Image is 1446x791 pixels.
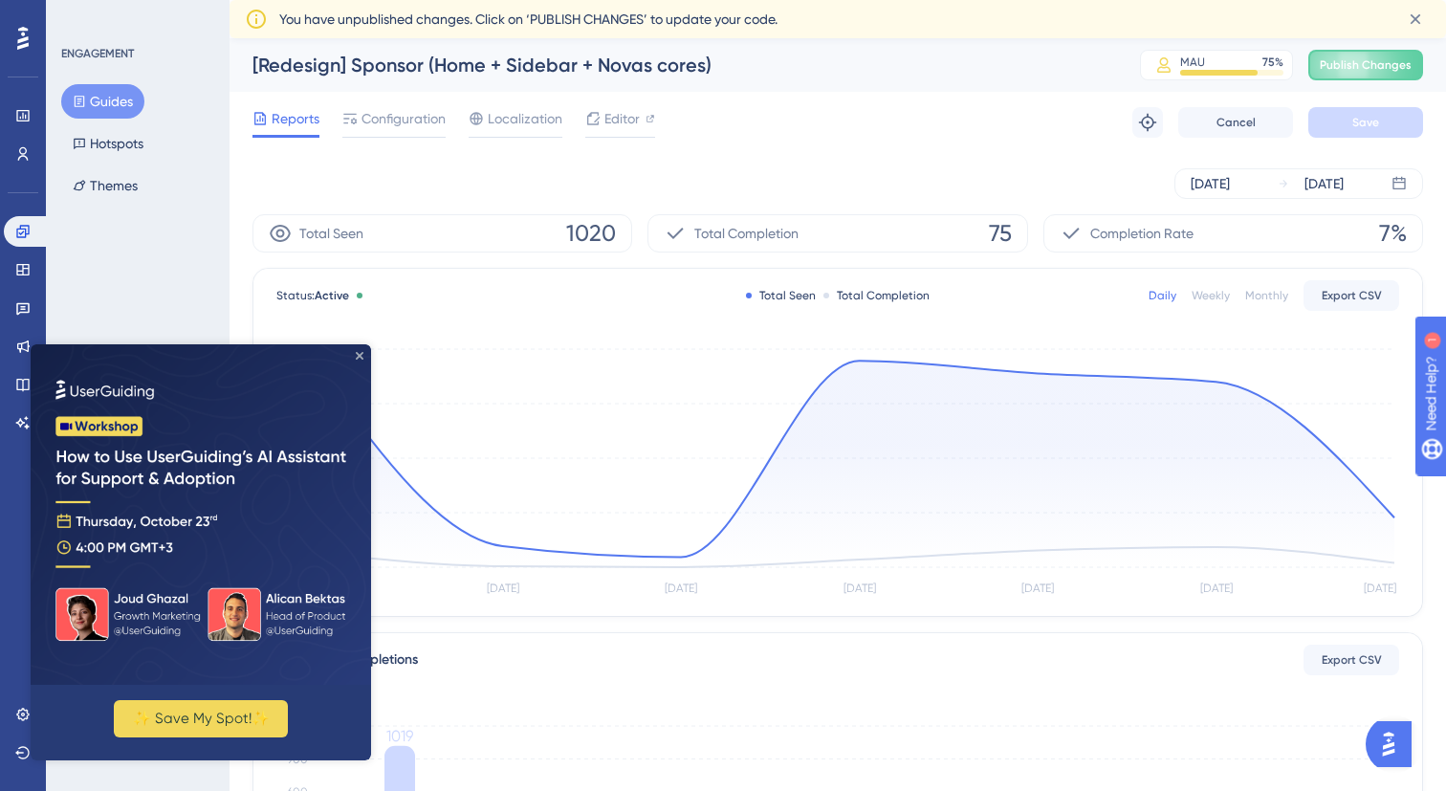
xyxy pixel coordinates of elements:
button: ✨ Save My Spot!✨ [83,356,257,393]
span: Export CSV [1322,652,1382,668]
div: MAU [1180,55,1205,70]
span: 1020 [566,218,616,249]
span: Publish Changes [1320,57,1412,73]
span: Localization [488,107,562,130]
tspan: [DATE] [843,582,876,595]
span: 75 [989,218,1012,249]
div: Daily [1149,288,1176,303]
div: 75 % [1262,55,1283,70]
span: 7% [1379,218,1407,249]
div: ENGAGEMENT [61,46,134,61]
div: [DATE] [1191,172,1230,195]
button: Guides [61,84,144,119]
button: Export CSV [1304,645,1399,675]
span: Export CSV [1322,288,1382,303]
span: Completion Rate [1090,222,1194,245]
div: [Redesign] Sponsor (Home + Sidebar + Novas cores) [252,52,1092,78]
tspan: [DATE] [1200,582,1233,595]
button: Themes [61,168,149,203]
iframe: UserGuiding AI Assistant Launcher [1366,715,1423,773]
button: Export CSV [1304,280,1399,311]
tspan: [DATE] [487,582,519,595]
button: Save [1308,107,1423,138]
button: Cancel [1178,107,1293,138]
div: Weekly [1192,288,1230,303]
span: Status: [276,288,349,303]
span: Save [1352,115,1379,130]
span: Need Help? [45,5,120,28]
div: Monthly [1245,288,1288,303]
tspan: [DATE] [665,582,697,595]
span: Editor [604,107,640,130]
tspan: 900 [287,753,308,766]
span: Active [315,289,349,302]
button: Publish Changes [1308,50,1423,80]
button: Hotspots [61,126,155,161]
span: Configuration [361,107,446,130]
span: Reports [272,107,319,130]
div: 1 [133,10,139,25]
span: You have unpublished changes. Click on ‘PUBLISH CHANGES’ to update your code. [279,8,778,31]
span: Cancel [1216,115,1256,130]
div: [DATE] [1304,172,1344,195]
tspan: 1019 [386,727,413,745]
div: Total Seen [746,288,816,303]
tspan: [DATE] [1364,582,1396,595]
span: Total Completion [694,222,799,245]
tspan: [DATE] [1021,582,1054,595]
span: Total Seen [299,222,363,245]
div: Total Completion [823,288,930,303]
div: Close Preview [325,8,333,15]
